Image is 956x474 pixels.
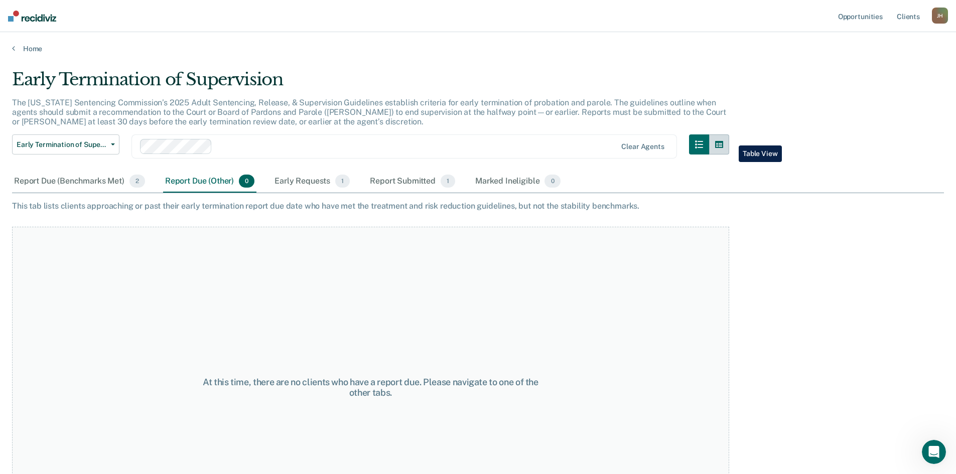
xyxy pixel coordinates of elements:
span: Early Termination of Supervision [17,140,107,149]
div: Report Submitted1 [368,171,457,193]
p: The [US_STATE] Sentencing Commission’s 2025 Adult Sentencing, Release, & Supervision Guidelines e... [12,98,726,126]
div: Early Requests1 [272,171,352,193]
div: Early Termination of Supervision [12,69,729,98]
img: Recidiviz [8,11,56,22]
div: Report Due (Benchmarks Met)2 [12,171,147,193]
div: This tab lists clients approaching or past their early termination report due date who have met t... [12,201,944,211]
div: At this time, there are no clients who have a report due. Please navigate to one of the other tabs. [192,377,550,398]
span: 1 [335,175,350,188]
div: Report Due (Other)0 [163,171,256,193]
div: J H [932,8,948,24]
div: Marked Ineligible0 [473,171,563,193]
button: Early Termination of Supervision [12,134,119,154]
span: 1 [441,175,455,188]
div: Clear agents [621,142,664,151]
iframe: Intercom live chat [922,440,946,464]
span: 2 [129,175,145,188]
a: Home [12,44,944,53]
span: 0 [239,175,254,188]
button: JH [932,8,948,24]
span: 0 [544,175,560,188]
